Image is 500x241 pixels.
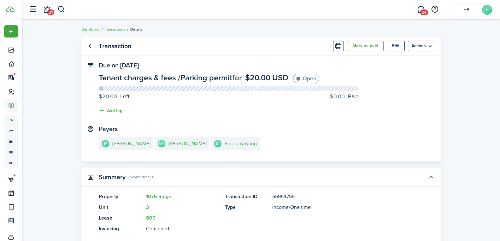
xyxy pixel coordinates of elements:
panel-main-title: Transaction ID [225,193,269,200]
avatar-text: H [482,5,492,15]
span: HPI [454,8,479,12]
e-details-info-title: [PERSON_NAME] [168,141,207,146]
a: 1075 Ridge [146,193,171,200]
a: Transactions [104,26,125,32]
span: for [232,72,242,83]
panel-main-title: Transaction [99,43,131,50]
span: Details [130,26,142,32]
panel-main-title: Invoicing [99,225,143,232]
span: Income [272,204,289,211]
panel-main-title: Unit [99,204,143,211]
button: Add tag [99,107,122,114]
span: 24 [420,9,428,15]
progress-caption-label-value: $0.00 [330,92,345,101]
panel-main-title: Type [225,204,269,211]
button: Open sidebar [26,3,38,15]
a: bn [4,136,18,147]
button: Search [57,4,65,15]
button: Mark as paid [347,41,384,51]
panel-main-title: Lease [99,214,143,222]
span: Tenant charges & fees / Parking permit [99,72,232,83]
button: Print [333,41,344,51]
button: Open menu [408,41,436,51]
progress-caption-label: Left [99,92,129,101]
span: 21 [47,9,54,15]
a: 800 [146,214,156,221]
a: tn [4,115,18,125]
progress-caption-label-value: $20.00 [99,92,117,101]
avatar-text: SP [102,140,109,147]
button: Edit [387,41,405,51]
span: $20.00 USD [245,72,288,83]
avatar-text: MN [158,140,165,147]
panel-main-description: / [272,204,405,211]
panel-main-title: Property [99,193,143,200]
span: One time [290,204,311,211]
a: 3 [146,204,149,211]
a: Dashboard [81,26,100,32]
img: TenantCloud [6,6,15,12]
e-details-info-title: Sidele Anyang [225,141,257,146]
panel-main-description: Combined [146,225,219,232]
panel-main-title: Payers [99,125,118,133]
a: MN[PERSON_NAME] [155,137,209,150]
menu-btn: Actions [408,41,436,51]
panel-main-title: Summary [99,174,126,181]
progress-caption-label: Paid [330,92,359,101]
button: Open resource center [429,4,440,15]
a: re [4,158,18,168]
e-details-info-title: [PERSON_NAME] [112,141,150,146]
panel-main-description: 55954755 [272,193,405,200]
a: Messaging [415,2,427,18]
span: Due on [DATE] [99,60,139,70]
button: Open menu [4,25,18,37]
a: Notifications [41,2,53,18]
a: pm [4,125,18,136]
a: SP[PERSON_NAME] [99,137,153,150]
a: Go back [85,41,95,51]
a: SASidele Anyang [211,137,260,150]
status: Open [293,74,319,83]
panel-main-subtitle: (Invoice details) [128,174,154,180]
a: re [4,147,18,158]
button: Toggle accordion [426,172,436,182]
avatar-text: SA [214,140,221,147]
